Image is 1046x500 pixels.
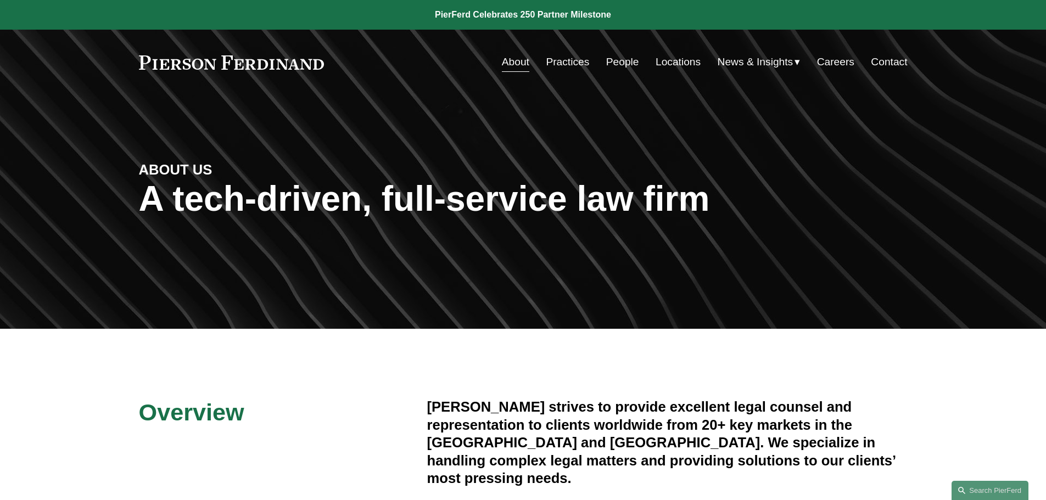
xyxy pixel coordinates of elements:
[139,162,212,177] strong: ABOUT US
[606,52,639,72] a: People
[718,52,801,72] a: folder dropdown
[502,52,529,72] a: About
[952,481,1028,500] a: Search this site
[718,53,793,72] span: News & Insights
[546,52,589,72] a: Practices
[139,399,244,425] span: Overview
[427,398,908,487] h4: [PERSON_NAME] strives to provide excellent legal counsel and representation to clients worldwide ...
[656,52,701,72] a: Locations
[139,179,908,219] h1: A tech-driven, full-service law firm
[817,52,854,72] a: Careers
[871,52,907,72] a: Contact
